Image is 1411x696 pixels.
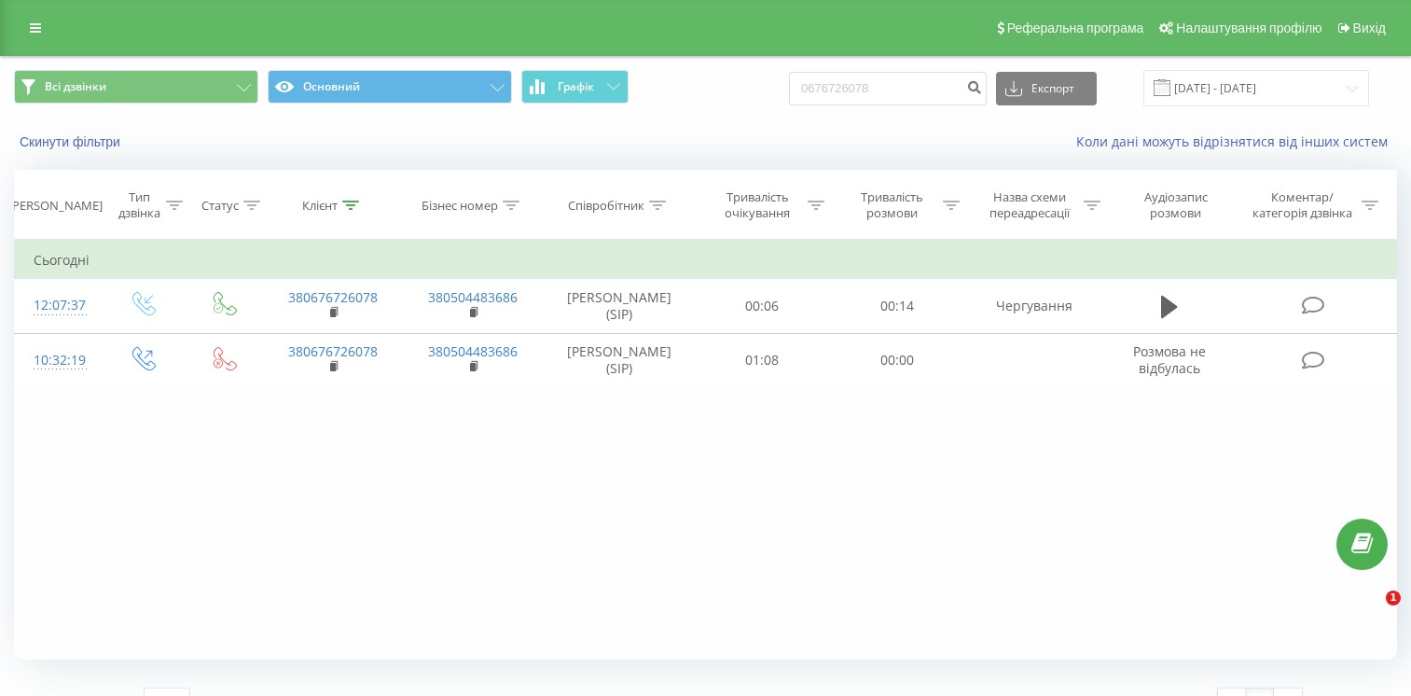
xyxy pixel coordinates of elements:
[288,342,378,360] a: 380676726078
[14,133,130,150] button: Скинути фільтри
[1176,21,1321,35] span: Налаштування профілю
[302,198,338,214] div: Клієнт
[1386,591,1401,606] span: 1
[428,342,518,360] a: 380504483686
[996,72,1097,105] button: Експорт
[268,70,512,104] button: Основний
[964,279,1104,333] td: Чергування
[15,242,1397,279] td: Сьогодні
[544,279,695,333] td: [PERSON_NAME] (SIP)
[846,189,938,221] div: Тривалість розмови
[1353,21,1386,35] span: Вихід
[428,288,518,306] a: 380504483686
[1133,342,1206,377] span: Розмова не відбулась
[422,198,498,214] div: Бізнес номер
[789,72,987,105] input: Пошук за номером
[201,198,239,214] div: Статус
[1248,189,1357,221] div: Коментар/категорія дзвінка
[288,288,378,306] a: 380676726078
[8,198,103,214] div: [PERSON_NAME]
[1007,21,1144,35] span: Реферальна програма
[981,189,1079,221] div: Назва схеми переадресації
[568,198,644,214] div: Співробітник
[34,342,82,379] div: 10:32:19
[829,279,964,333] td: 00:14
[695,279,830,333] td: 00:06
[1122,189,1230,221] div: Аудіозапис розмови
[45,79,106,94] span: Всі дзвінки
[695,333,830,387] td: 01:08
[829,333,964,387] td: 00:00
[712,189,804,221] div: Тривалість очікування
[1076,132,1397,150] a: Коли дані можуть відрізнятися вiд інших систем
[14,70,258,104] button: Всі дзвінки
[34,287,82,324] div: 12:07:37
[544,333,695,387] td: [PERSON_NAME] (SIP)
[521,70,629,104] button: Графік
[558,80,594,93] span: Графік
[1348,591,1392,635] iframe: Intercom live chat
[118,189,161,221] div: Тип дзвінка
